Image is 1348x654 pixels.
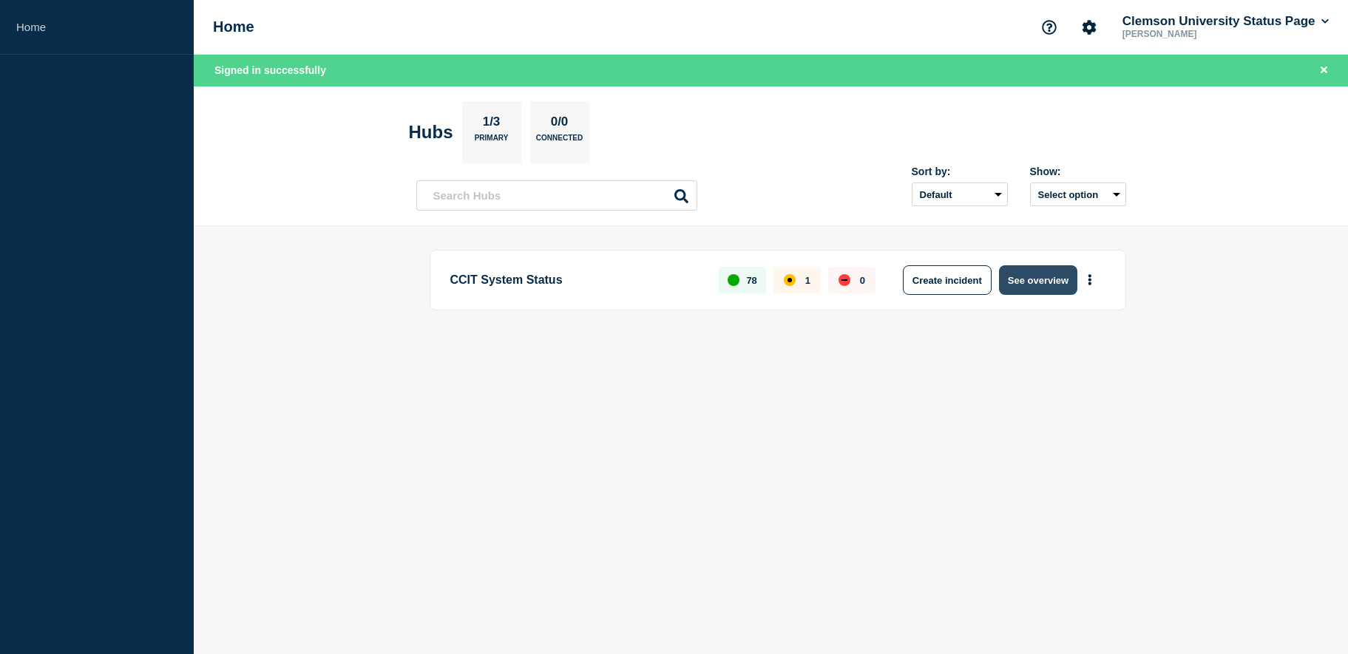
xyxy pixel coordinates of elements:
[860,275,865,286] p: 0
[1074,12,1105,43] button: Account settings
[1315,62,1333,79] button: Close banner
[746,275,756,286] p: 78
[213,18,254,35] h1: Home
[1030,166,1126,177] div: Show:
[409,122,453,143] h2: Hubs
[912,183,1008,206] select: Sort by
[1034,12,1065,43] button: Support
[545,115,574,134] p: 0/0
[999,265,1077,295] button: See overview
[912,166,1008,177] div: Sort by:
[536,134,583,149] p: Connected
[839,274,850,286] div: down
[728,274,739,286] div: up
[784,274,796,286] div: affected
[477,115,506,134] p: 1/3
[475,134,509,149] p: Primary
[416,180,697,211] input: Search Hubs
[1080,267,1100,294] button: More actions
[1120,14,1332,29] button: Clemson University Status Page
[1120,29,1273,39] p: [PERSON_NAME]
[450,265,702,295] p: CCIT System Status
[903,265,992,295] button: Create incident
[214,64,326,76] span: Signed in successfully
[805,275,810,286] p: 1
[1030,183,1126,206] button: Select option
